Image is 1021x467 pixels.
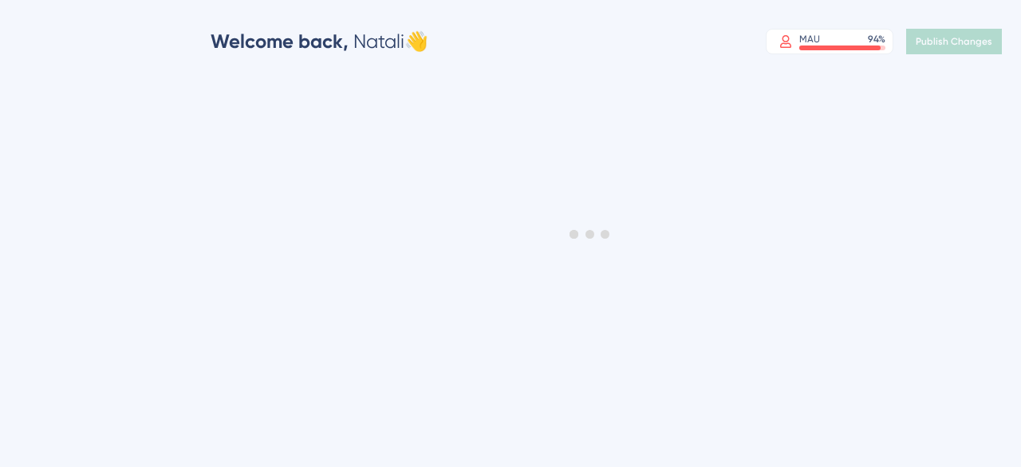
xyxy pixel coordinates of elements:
[906,29,1002,54] button: Publish Changes
[211,29,428,54] div: Natali 👋
[211,30,349,53] span: Welcome back,
[916,35,992,48] span: Publish Changes
[799,33,820,46] div: MAU
[868,33,885,46] div: 94 %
